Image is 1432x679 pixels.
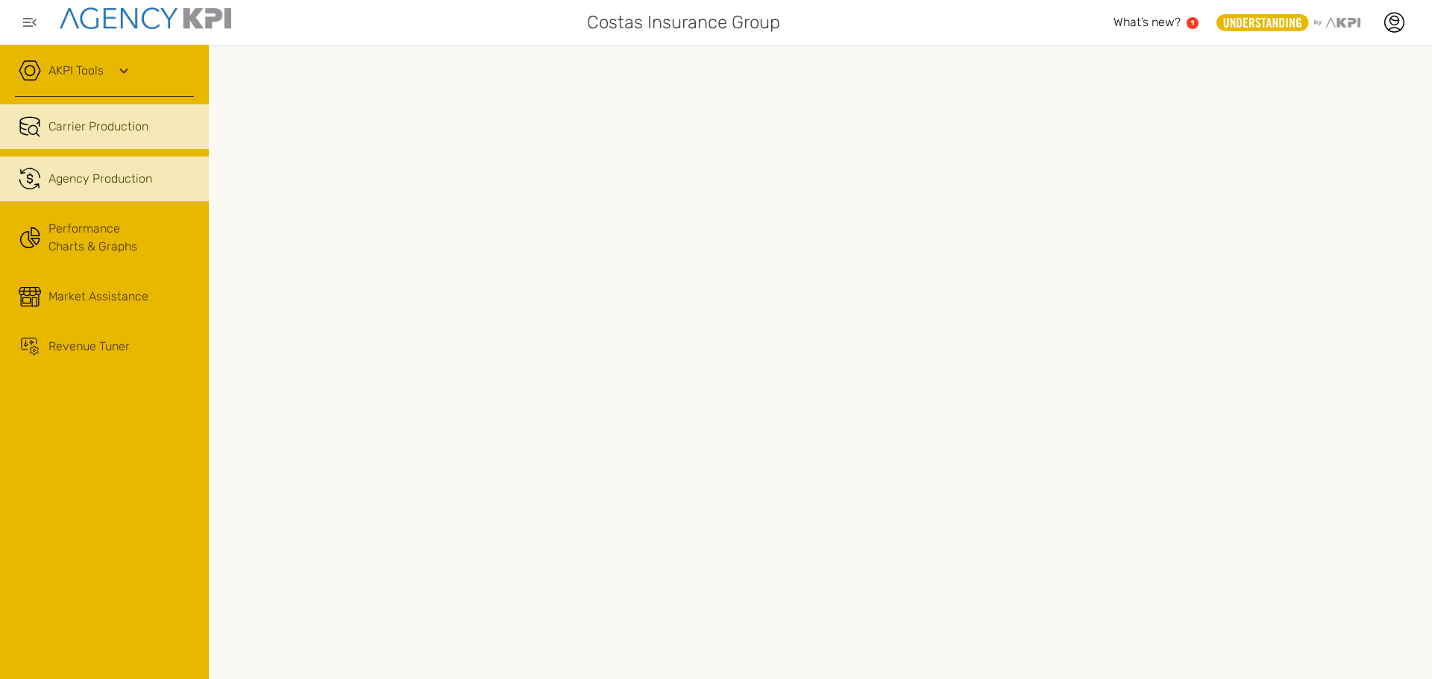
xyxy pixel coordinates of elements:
[60,7,231,29] img: agencykpi-logo-550x69-2d9e3fa8.png
[587,9,780,36] span: Costas Insurance Group
[1114,15,1181,29] span: What’s new?
[1187,17,1199,29] a: 1
[1191,19,1195,27] text: 1
[48,288,148,306] div: Market Assistance
[48,118,148,136] span: Carrier Production
[48,62,104,80] a: AKPI Tools
[48,338,130,356] div: Revenue Tuner
[48,170,152,188] span: Agency Production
